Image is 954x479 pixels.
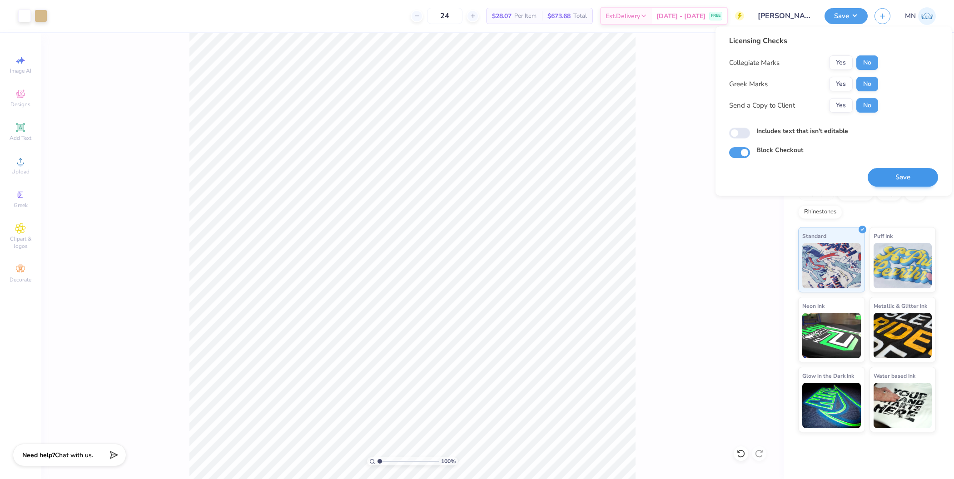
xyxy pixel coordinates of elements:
span: Est. Delivery [606,11,640,21]
span: $28.07 [492,11,512,21]
button: Yes [829,77,853,91]
span: Image AI [10,67,31,74]
img: Water based Ink [874,383,932,428]
div: Greek Marks [729,79,768,89]
span: Add Text [10,134,31,142]
button: No [856,98,878,113]
div: Rhinestones [798,205,842,219]
span: Upload [11,168,30,175]
span: Chat with us. [55,451,93,459]
span: MN [905,11,916,21]
img: Metallic & Glitter Ink [874,313,932,358]
input: – – [427,8,462,24]
div: Licensing Checks [729,35,878,46]
span: 100 % [441,457,456,465]
button: Yes [829,98,853,113]
span: Water based Ink [874,371,915,380]
span: Clipart & logos [5,235,36,250]
div: Collegiate Marks [729,58,780,68]
span: Metallic & Glitter Ink [874,301,927,311]
button: Yes [829,55,853,70]
span: Designs [10,101,30,108]
span: Puff Ink [874,231,893,241]
input: Untitled Design [751,7,818,25]
span: $673.68 [547,11,571,21]
span: Glow in the Dark Ink [802,371,854,380]
strong: Need help? [22,451,55,459]
span: Standard [802,231,826,241]
button: No [856,55,878,70]
label: Block Checkout [756,145,803,155]
button: Save [825,8,868,24]
span: Greek [14,202,28,209]
img: Neon Ink [802,313,861,358]
span: FREE [711,13,720,19]
button: Save [868,168,938,187]
img: Mark Navarro [918,7,936,25]
span: Total [573,11,587,21]
button: No [856,77,878,91]
span: Decorate [10,276,31,283]
a: MN [905,7,936,25]
span: [DATE] - [DATE] [656,11,706,21]
label: Includes text that isn't editable [756,126,848,136]
img: Glow in the Dark Ink [802,383,861,428]
img: Puff Ink [874,243,932,288]
span: Neon Ink [802,301,825,311]
div: Send a Copy to Client [729,100,795,111]
span: Per Item [514,11,537,21]
img: Standard [802,243,861,288]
